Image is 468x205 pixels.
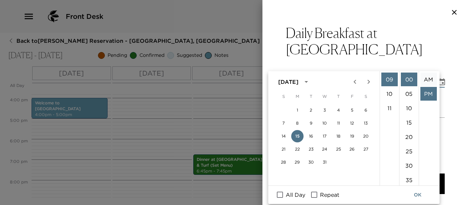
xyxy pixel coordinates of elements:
[401,159,417,172] li: 30 minutes
[286,25,445,57] button: Daily Breakfast at [GEOGRAPHIC_DATA]
[346,117,358,129] button: 12
[346,143,358,155] button: 26
[380,71,399,185] ul: Select hours
[401,130,417,144] li: 20 minutes
[278,90,290,103] span: Sunday
[346,90,358,103] span: Friday
[332,143,345,155] button: 25
[319,130,331,142] button: 17
[360,117,372,129] button: 13
[278,156,290,168] button: 28
[381,87,398,101] li: 10 hours
[291,104,304,116] button: 1
[332,117,345,129] button: 11
[360,104,372,116] button: 6
[419,71,438,185] ul: Select meridiem
[348,75,362,89] button: Previous month
[319,156,331,168] button: 31
[278,117,290,129] button: 7
[360,130,372,142] button: 20
[291,90,304,103] span: Monday
[360,143,372,155] button: 27
[305,156,317,168] button: 30
[305,130,317,142] button: 16
[401,173,417,187] li: 35 minutes
[278,130,290,142] button: 14
[332,104,345,116] button: 4
[435,75,449,89] button: Choose date, selected date is Dec 15, 2025
[291,117,304,129] button: 8
[332,90,345,103] span: Thursday
[332,130,345,142] button: 18
[319,90,331,103] span: Wednesday
[360,90,372,103] span: Saturday
[420,87,437,101] li: PM
[320,191,339,199] span: Repeat
[305,104,317,116] button: 2
[305,90,317,103] span: Tuesday
[305,143,317,155] button: 23
[401,144,417,158] li: 25 minutes
[407,189,429,201] button: OK
[399,71,419,185] ul: Select minutes
[278,143,290,155] button: 21
[373,71,407,77] label: End Date & Time
[300,76,312,88] button: calendar view is open, switch to year view
[420,73,437,86] li: AM
[305,117,317,129] button: 9
[401,87,417,101] li: 5 minutes
[401,116,417,129] li: 15 minutes
[401,73,417,86] li: 0 minutes
[346,130,358,142] button: 19
[346,104,358,116] button: 5
[286,71,321,77] label: Start Date & Time
[319,104,331,116] button: 3
[381,101,398,115] li: 11 hours
[401,101,417,115] li: 10 minutes
[319,143,331,155] button: 24
[286,191,305,199] span: All Day
[291,143,304,155] button: 22
[319,117,331,129] button: 10
[381,73,398,86] li: 9 hours
[362,75,375,89] button: Next month
[278,78,298,86] div: [DATE]
[291,130,304,142] button: 15
[291,156,304,168] button: 29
